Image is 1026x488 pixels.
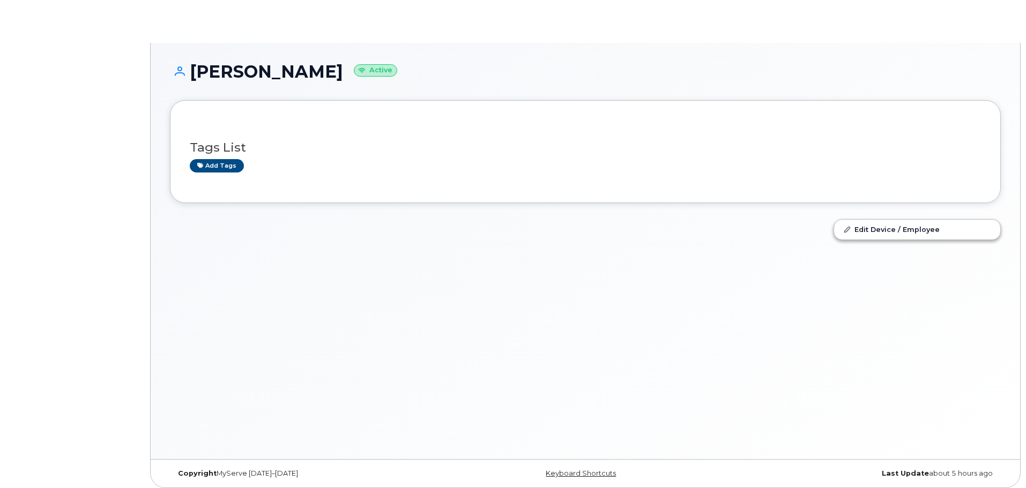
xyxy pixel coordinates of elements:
div: MyServe [DATE]–[DATE] [170,469,447,478]
strong: Last Update [882,469,929,477]
strong: Copyright [178,469,217,477]
a: Keyboard Shortcuts [546,469,616,477]
h3: Tags List [190,141,981,154]
div: about 5 hours ago [724,469,1001,478]
h1: [PERSON_NAME] [170,62,1001,81]
small: Active [354,64,397,77]
a: Add tags [190,159,244,172]
a: Edit Device / Employee [834,220,1000,239]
